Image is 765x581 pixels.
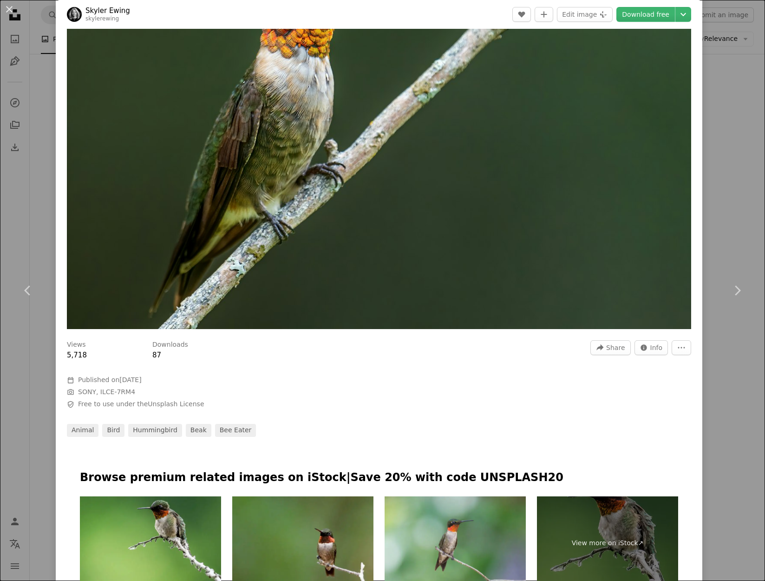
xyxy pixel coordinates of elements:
[67,340,86,350] h3: Views
[119,376,141,383] time: May 14, 2022 at 9:39:18 AM EDT
[67,424,98,437] a: animal
[672,340,691,355] button: More Actions
[67,351,87,359] span: 5,718
[78,376,142,383] span: Published on
[148,400,204,408] a: Unsplash License
[152,351,161,359] span: 87
[80,470,678,485] p: Browse premium related images on iStock | Save 20% with code UNSPLASH20
[78,388,135,397] button: SONY, ILCE-7RM4
[67,7,82,22] img: Go to Skyler Ewing's profile
[186,424,211,437] a: beak
[606,341,625,355] span: Share
[215,424,256,437] a: bee eater
[102,424,124,437] a: bird
[535,7,553,22] button: Add to Collection
[675,7,691,22] button: Choose download size
[78,400,204,409] span: Free to use under the
[152,340,188,350] h3: Downloads
[85,6,130,15] a: Skyler Ewing
[634,340,668,355] button: Stats about this image
[616,7,675,22] a: Download free
[650,341,663,355] span: Info
[512,7,531,22] button: Like
[590,340,630,355] button: Share this image
[557,7,613,22] button: Edit image
[709,246,765,335] a: Next
[128,424,182,437] a: hummingbird
[85,15,119,22] a: skylerewing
